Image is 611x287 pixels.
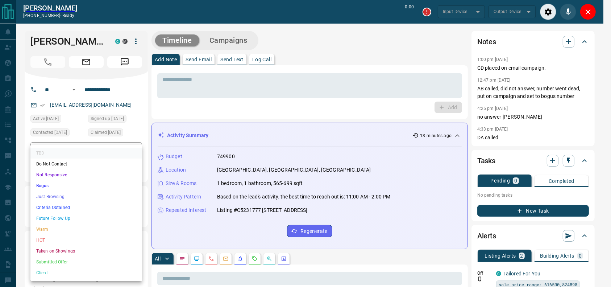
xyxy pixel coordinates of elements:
[30,235,142,246] li: HOT
[30,246,142,257] li: Taken on Showings
[30,224,142,235] li: Warm
[30,267,142,278] li: Client
[30,159,142,169] li: Do Not Contact
[30,202,142,213] li: Criteria Obtained
[30,169,142,180] li: Not Responsive
[30,213,142,224] li: Future Follow Up
[30,257,142,267] li: Submitted Offer
[30,191,142,202] li: Just Browsing
[30,180,142,191] li: Bogus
